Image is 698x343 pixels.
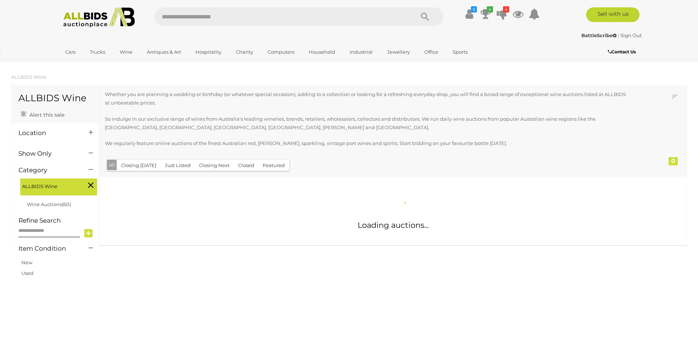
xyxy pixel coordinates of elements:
a: Industrial [345,46,378,58]
a: Alert this sale [18,109,66,120]
a: Contact Us [608,48,638,56]
i: 4 [487,6,493,13]
a: Used [21,270,33,276]
p: We regularly feature online auctions of the finest Australian red, [PERSON_NAME], sparkling, vint... [105,139,628,148]
button: Closed [234,160,259,171]
a: New [21,259,32,265]
span: (60) [62,201,71,207]
strong: BattleScribe [581,32,617,38]
b: Contact Us [608,49,636,54]
i: $ [471,6,477,13]
h4: Item Condition [18,245,78,252]
i: 4 [503,6,509,13]
a: Office [419,46,443,58]
a: Sign Out [620,32,642,38]
h4: Show Only [18,150,78,157]
a: Sports [448,46,472,58]
a: Trucks [85,46,110,58]
span: | [618,32,619,38]
a: Household [304,46,340,58]
a: Jewellery [382,46,415,58]
a: Sell with us [586,7,639,22]
button: Closing [DATE] [117,160,161,171]
a: 4 [496,7,507,21]
div: 0 [669,157,678,165]
a: Cars [60,46,80,58]
a: $ [464,7,475,21]
a: Antiques & Art [142,46,186,58]
button: All [107,160,117,170]
h4: Refine Search [18,217,97,224]
span: Alert this sale [28,112,64,118]
button: Featured [258,160,289,171]
h4: Category [18,167,78,174]
span: ALLBIDS Wine [22,180,77,191]
a: ALLBIDS Wine [11,74,46,80]
a: Wine [115,46,137,58]
a: Wine Auctions(60) [27,201,71,207]
button: Just Listed [160,160,195,171]
h1: ALLBIDS Wine [18,93,92,103]
a: BattleScribe [581,32,618,38]
h4: Location [18,130,78,137]
button: Closing Next [195,160,234,171]
button: Search [407,7,443,26]
a: [GEOGRAPHIC_DATA] [60,58,122,70]
a: Hospitality [191,46,226,58]
img: Allbids.com.au [59,7,139,28]
span: Loading auctions... [358,220,429,230]
a: 4 [480,7,491,21]
a: Charity [231,46,258,58]
p: Whether you are planning a wedding or birthday (or whatever special occasion), adding to a collec... [105,90,628,107]
a: Computers [263,46,299,58]
p: So indulge in our exclusive range of wines from Australia's leading wineries, brands, retailers, ... [105,115,628,132]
